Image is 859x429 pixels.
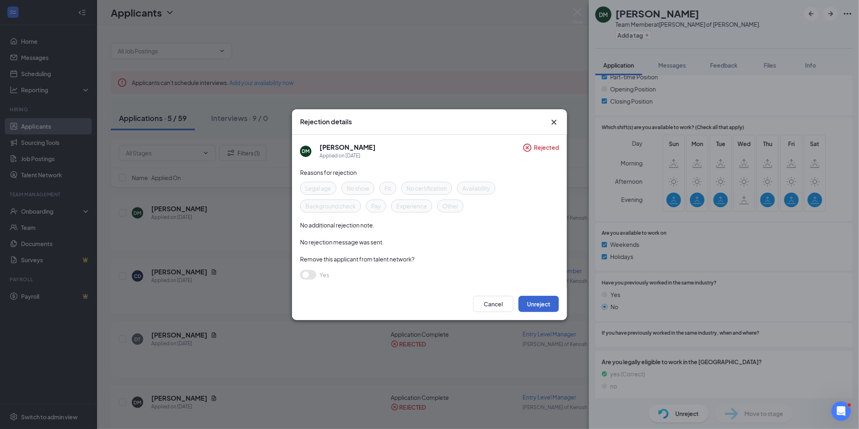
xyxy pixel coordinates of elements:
[462,184,490,193] span: Availability
[300,169,357,176] span: Reasons for rejection
[549,117,559,127] svg: Cross
[300,255,415,263] span: Remove this applicant from talent network?
[406,184,447,193] span: No certification
[300,238,384,246] span: No rejection message was sent.
[300,221,374,229] span: No additional rejection note.
[549,117,559,127] button: Close
[300,117,352,126] h3: Rejection details
[319,143,376,152] h5: [PERSON_NAME]
[473,296,514,312] button: Cancel
[534,143,559,160] span: Rejected
[385,184,391,193] span: Fit
[347,184,369,193] span: No show
[305,202,356,210] span: Background check
[442,202,458,210] span: Other
[523,143,532,153] svg: CircleCross
[302,148,310,155] div: DM
[371,202,381,210] span: Pay
[319,270,329,280] span: Yes
[396,202,427,210] span: Experience
[831,401,851,421] iframe: Intercom live chat
[319,152,376,160] div: Applied on [DATE]
[518,296,559,312] button: Unreject
[305,184,331,193] span: Legal age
